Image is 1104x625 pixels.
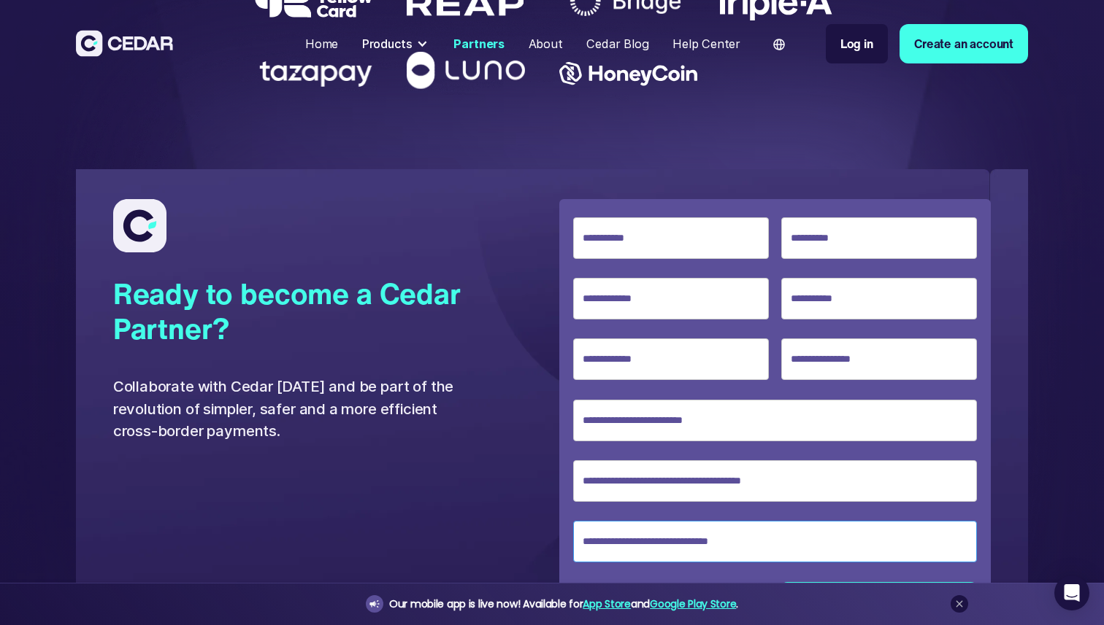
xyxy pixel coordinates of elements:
a: Google Play Store [650,597,736,611]
div: Collaborate with Cedar [DATE] and be part of the revolution of simpler, safer and a more efficien... [113,376,478,443]
a: Cedar Blog [580,28,655,60]
div: Log in [840,35,873,53]
div: Home [305,35,338,53]
div: About [529,35,563,53]
div: Products [362,35,413,53]
div: Products [356,28,436,58]
a: Partners [448,28,510,60]
a: Create an account [900,24,1028,63]
div: Our mobile app is live now! Available for and . [389,595,738,613]
img: world icon [773,39,785,50]
a: About [522,28,568,60]
div: Ready to become a Cedar Partner? [113,276,478,346]
a: Help Center [667,28,746,60]
div: Partners [453,35,505,53]
a: Home [299,28,345,60]
img: announcement [369,598,380,610]
div: Open Intercom Messenger [1054,575,1089,610]
a: App Store [583,597,630,611]
div: Help Center [672,35,740,53]
a: Log in [826,24,888,63]
div: Cedar Blog [586,35,648,53]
